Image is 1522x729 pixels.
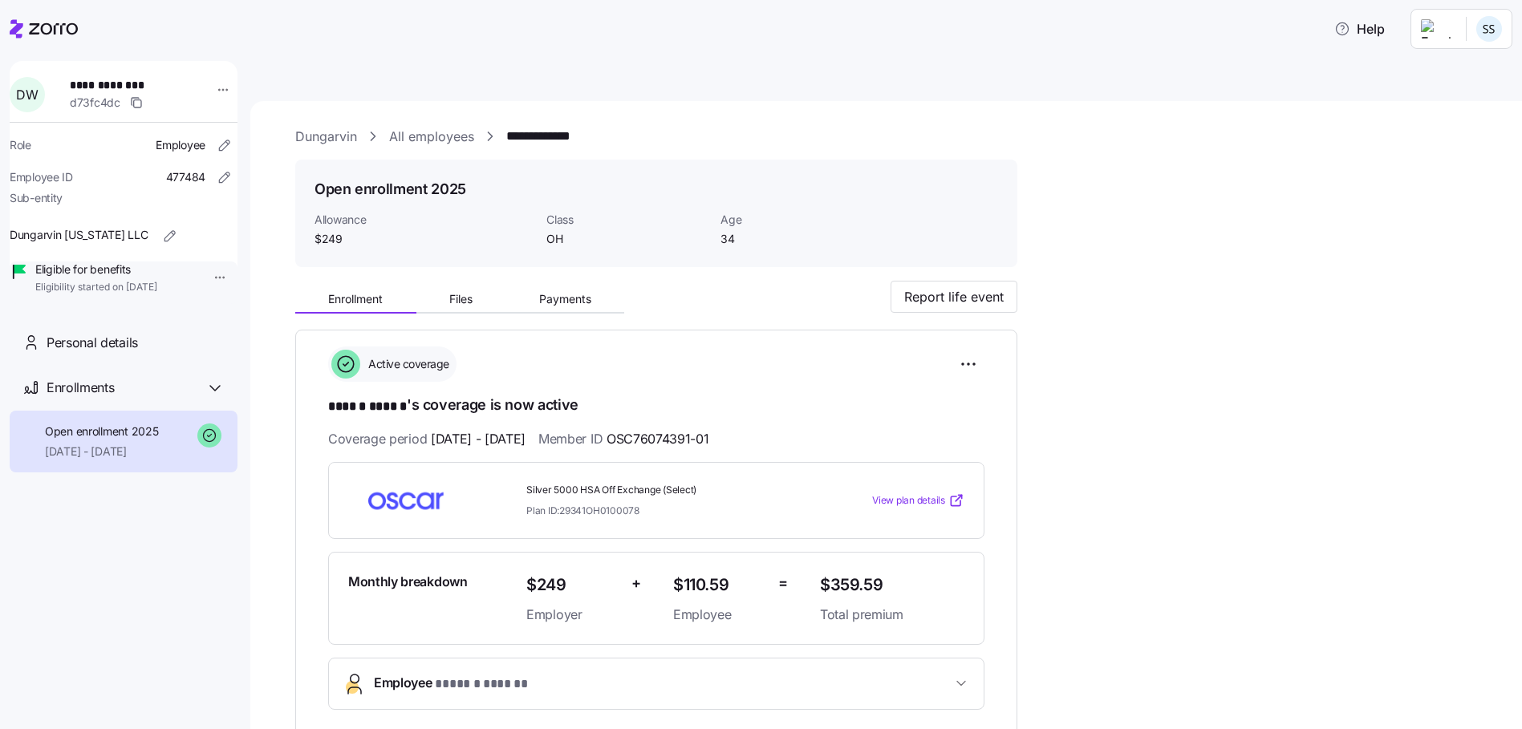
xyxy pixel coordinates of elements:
span: Member ID [538,429,708,449]
a: View plan details [872,492,964,508]
span: Files [449,294,473,305]
span: $110.59 [673,572,765,598]
span: Employee ID [10,169,73,185]
span: Silver 5000 HSA Off Exchange (Select) [526,484,807,497]
span: OSC76074391-01 [607,429,709,449]
span: $249 [526,572,619,598]
span: Class [546,212,708,228]
span: d73fc4dc [70,95,120,111]
span: Employee [374,673,528,695]
span: Employee [673,605,765,625]
span: Plan ID: 29341OH0100078 [526,504,639,517]
span: Age [720,212,882,228]
a: Dungarvin [295,127,357,147]
span: Open enrollment 2025 [45,423,158,439]
span: Total premium [820,605,964,625]
span: View plan details [872,493,945,508]
span: [DATE] - [DATE] [45,443,158,460]
span: Dungarvin [US_STATE] LLC [10,227,148,243]
span: Employee [156,137,205,153]
span: Employer [526,605,619,625]
span: OH [546,231,708,247]
span: Enrollments [47,378,114,398]
span: Sub-entity [10,190,63,206]
span: Active coverage [363,356,449,372]
span: = [778,572,788,595]
span: 477484 [166,169,205,185]
span: + [631,572,641,595]
span: Enrollment [328,294,383,305]
h1: Open enrollment 2025 [315,179,466,199]
span: Role [10,137,31,153]
span: Report life event [904,287,1004,306]
img: Oscar [348,482,464,519]
span: $359.59 [820,572,964,598]
span: $249 [315,231,534,247]
button: Report life event [891,281,1017,313]
span: D W [16,88,38,101]
span: Monthly breakdown [348,572,468,592]
span: Eligible for benefits [35,261,157,277]
a: All employees [389,127,474,147]
span: 34 [720,231,882,247]
span: Payments [539,294,591,305]
span: Allowance [315,212,534,228]
h1: 's coverage is now active [328,395,984,417]
span: Coverage period [328,429,526,449]
span: Personal details [47,333,138,353]
span: [DATE] - [DATE] [431,429,526,449]
span: Eligibility started on [DATE] [35,281,157,294]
